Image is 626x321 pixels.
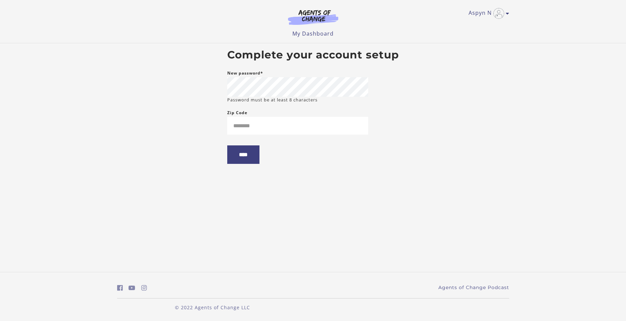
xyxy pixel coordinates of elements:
h2: Complete your account setup [227,49,399,61]
small: Password must be at least 8 characters [227,97,318,103]
a: https://www.instagram.com/agentsofchangeprep/ (Open in a new window) [141,283,147,293]
a: https://www.youtube.com/c/AgentsofChangeTestPrepbyMeaganMitchell (Open in a new window) [129,283,135,293]
a: Toggle menu [469,8,506,19]
label: New password* [227,69,263,77]
i: https://www.facebook.com/groups/aswbtestprep (Open in a new window) [117,285,123,291]
p: © 2022 Agents of Change LLC [117,304,308,311]
img: Agents of Change Logo [281,9,345,25]
a: https://www.facebook.com/groups/aswbtestprep (Open in a new window) [117,283,123,293]
i: https://www.youtube.com/c/AgentsofChangeTestPrepbyMeaganMitchell (Open in a new window) [129,285,135,291]
a: Agents of Change Podcast [438,284,509,291]
i: https://www.instagram.com/agentsofchangeprep/ (Open in a new window) [141,285,147,291]
label: Zip Code [227,109,247,117]
a: My Dashboard [292,30,334,37]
